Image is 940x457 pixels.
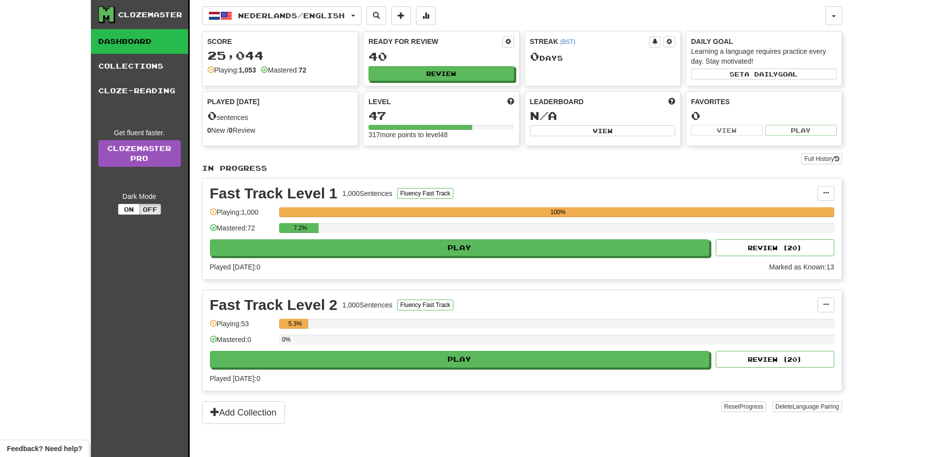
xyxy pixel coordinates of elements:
button: Full History [801,153,842,164]
button: More stats [416,6,436,25]
button: Fluency Fast Track [397,188,453,199]
button: Review [368,66,514,81]
button: Play [765,125,837,136]
a: Collections [91,54,188,78]
strong: 72 [299,66,307,74]
span: Played [DATE]: 0 [210,375,260,382]
span: Played [DATE]: 0 [210,263,260,271]
div: Daily Goal [691,37,837,46]
div: Clozemaster [118,10,182,20]
a: (BST) [560,38,575,45]
div: Day s [530,50,676,63]
div: Score [207,37,353,46]
span: Nederlands / English [238,11,345,20]
a: Cloze-Reading [91,78,188,103]
div: 7.2% [282,223,319,233]
button: ResetProgress [721,401,766,412]
div: Ready for Review [368,37,502,46]
span: This week in points, UTC [668,97,675,107]
div: 25,044 [207,49,353,62]
button: Review (20) [716,239,834,256]
span: a daily [744,71,778,77]
strong: 1,053 [239,66,256,74]
div: sentences [207,110,353,122]
button: Review (20) [716,351,834,368]
div: Streak [530,37,650,46]
div: 1,000 Sentences [342,300,392,310]
span: Open feedback widget [7,444,82,454]
span: Leaderboard [530,97,584,107]
span: 0 [530,49,539,63]
button: View [530,125,676,136]
span: Language Pairing [792,403,839,410]
button: Play [210,351,710,368]
button: Fluency Fast Track [397,300,453,310]
div: Playing: 1,000 [210,207,274,224]
a: Dashboard [91,29,188,54]
span: N/A [530,109,557,122]
div: Fast Track Level 1 [210,186,338,201]
button: Off [139,204,161,215]
button: Nederlands/English [202,6,362,25]
div: Playing: [207,65,256,75]
div: 1,000 Sentences [342,189,392,198]
div: 317 more points to level 48 [368,130,514,140]
div: Fast Track Level 2 [210,298,338,312]
div: Marked as Known: 13 [769,262,834,272]
p: In Progress [202,163,842,173]
div: 47 [368,110,514,122]
div: 5.3% [282,319,308,329]
span: Progress [739,403,763,410]
button: Play [210,239,710,256]
button: Add sentence to collection [391,6,411,25]
span: Played [DATE] [207,97,260,107]
strong: 0 [229,126,233,134]
div: 100% [282,207,834,217]
strong: 0 [207,126,211,134]
span: 0 [207,109,217,122]
div: 40 [368,50,514,63]
div: Favorites [691,97,837,107]
div: Learning a language requires practice every day. Stay motivated! [691,46,837,66]
div: Dark Mode [98,191,181,201]
button: Seta dailygoal [691,69,837,79]
button: Add Collection [202,401,285,424]
span: Level [368,97,391,107]
div: Mastered: 0 [210,335,274,351]
div: Playing: 53 [210,319,274,335]
div: Get fluent faster. [98,128,181,138]
button: Search sentences [367,6,386,25]
div: 0 [691,110,837,122]
div: Mastered: [261,65,306,75]
div: Mastered: 72 [210,223,274,239]
div: New / Review [207,125,353,135]
span: Score more points to level up [507,97,514,107]
button: On [118,204,140,215]
button: View [691,125,763,136]
a: ClozemasterPro [98,140,181,167]
button: DeleteLanguage Pairing [773,401,842,412]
